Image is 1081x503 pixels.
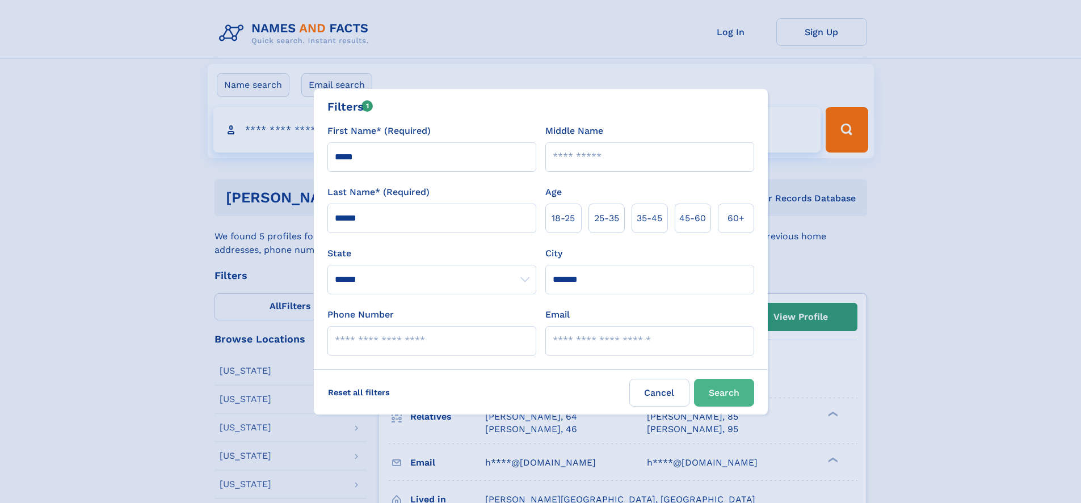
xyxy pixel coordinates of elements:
label: State [327,247,536,260]
label: Email [545,308,570,322]
span: 60+ [727,212,744,225]
span: 35‑45 [637,212,662,225]
label: Age [545,185,562,199]
label: Last Name* (Required) [327,185,430,199]
span: 45‑60 [679,212,706,225]
label: First Name* (Required) [327,124,431,138]
button: Search [694,379,754,407]
label: Reset all filters [321,379,397,406]
label: Phone Number [327,308,394,322]
span: 25‑35 [594,212,619,225]
label: City [545,247,562,260]
span: 18‑25 [552,212,575,225]
div: Filters [327,98,373,115]
label: Middle Name [545,124,603,138]
label: Cancel [629,379,689,407]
